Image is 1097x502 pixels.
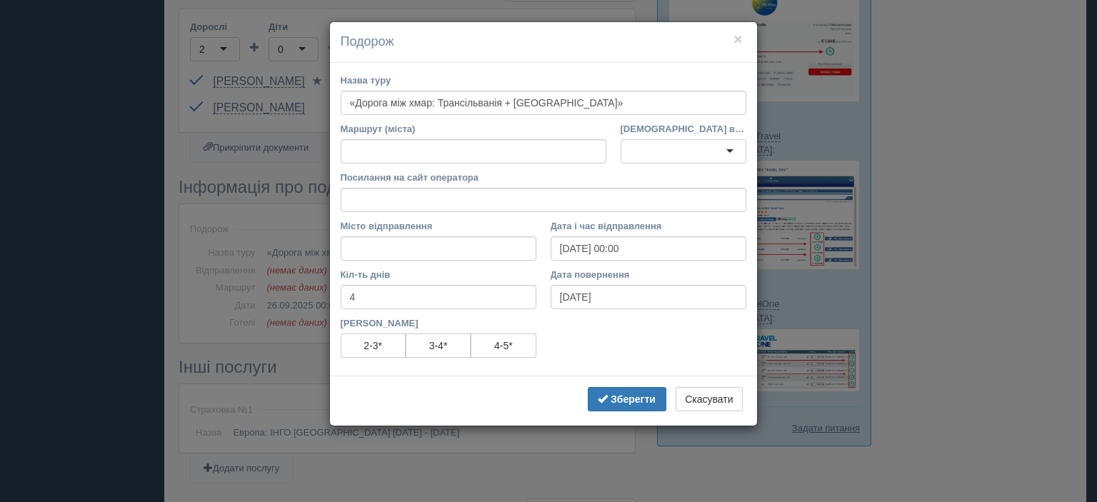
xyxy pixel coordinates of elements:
label: [DEMOGRAPHIC_DATA] візиту [621,122,746,136]
label: Назва туру [341,74,746,87]
label: Дата і час відправлення [551,219,746,233]
button: Зберегти [588,387,666,411]
button: × [733,31,742,46]
label: Маршрут (міста) [341,122,606,136]
label: Посилання на сайт оператора [341,171,746,184]
label: Дата повернення [551,268,746,281]
label: [PERSON_NAME] [341,316,536,330]
button: Скасувати [676,387,742,411]
label: Кіл-ть днів [341,268,536,281]
h4: Подорож [341,33,746,51]
label: Місто відправлення [341,219,536,233]
b: Зберегти [611,393,656,405]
